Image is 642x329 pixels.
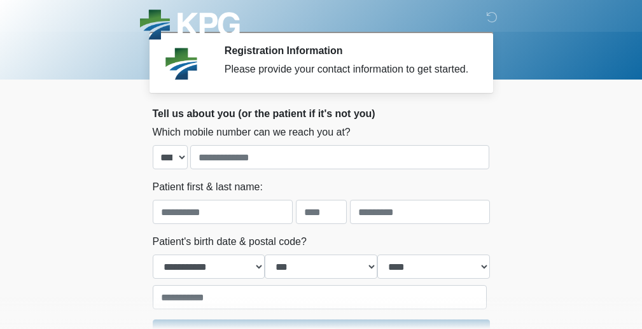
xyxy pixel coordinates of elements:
label: Patient's birth date & postal code? [153,234,307,249]
img: KPG Healthcare Logo [140,10,240,43]
h2: Tell us about you (or the patient if it's not you) [153,108,490,120]
label: Which mobile number can we reach you at? [153,125,351,140]
img: Agent Avatar [162,45,200,83]
label: Patient first & last name: [153,179,263,195]
div: Please provide your contact information to get started. [225,62,471,77]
